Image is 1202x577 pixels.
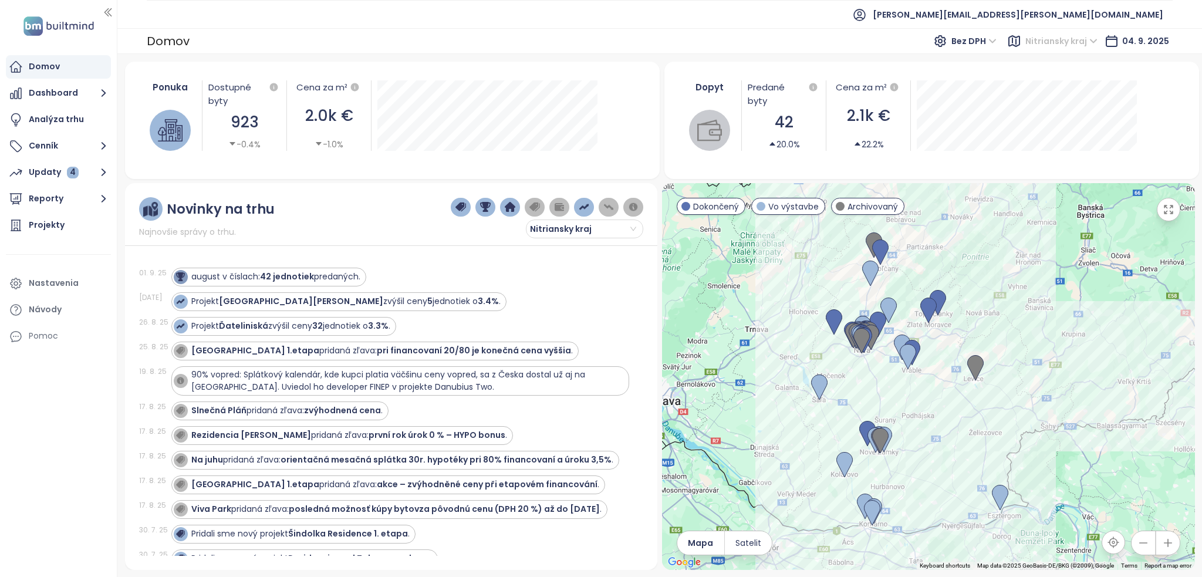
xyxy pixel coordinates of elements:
[748,80,820,107] div: Predané byty
[191,295,501,308] div: Projekt zvýšil ceny jednotiek o .
[139,525,168,535] div: 30. 7. 25
[579,202,589,212] img: price-increases.png
[139,268,168,278] div: 01. 9. 25
[191,552,432,565] div: Pridali sme nový projekt .
[139,342,168,352] div: 25. 8. 25
[167,202,275,217] div: Novinky na trhu
[293,104,365,128] div: 2.0k €
[191,528,410,540] div: Pridali sme nový projekt .
[288,552,430,564] strong: Rezidencia pod Zoborom - domy
[139,500,168,511] div: 17. 8. 25
[29,59,60,74] div: Domov
[289,503,600,515] strong: posledná možnosť kúpy bytovza pôvodnú cenu (DPH 20 %) až do [DATE]
[684,80,736,94] div: Dopyt
[848,200,898,213] span: Archivovaný
[145,80,197,94] div: Ponuka
[20,14,97,38] img: logo
[191,404,247,416] strong: Slnečná Pláň
[832,104,904,128] div: 2.1k €
[725,531,772,555] button: Satelit
[176,272,184,281] img: icon
[951,32,997,50] span: Bez DPH
[873,1,1163,29] span: [PERSON_NAME][EMAIL_ADDRESS][PERSON_NAME][DOMAIN_NAME]
[176,297,184,305] img: icon
[176,455,184,464] img: icon
[677,531,724,555] button: Mapa
[176,346,184,355] img: icon
[208,80,281,107] div: Dostupné byty
[665,555,704,570] a: Open this area in Google Maps (opens a new window)
[6,298,111,322] a: Návody
[665,555,704,570] img: Google
[455,202,466,212] img: price-tag-dark-blue.png
[260,271,314,282] strong: 42 jednotiek
[139,225,236,238] span: Najnovšie správy o trhu.
[368,320,389,332] strong: 3.3%
[176,431,184,439] img: icon
[208,110,281,134] div: 923
[191,503,602,515] div: pridaná zľava: .
[29,329,58,343] div: Pomoc
[139,549,168,560] div: 30. 7. 25
[768,140,776,148] span: caret-up
[853,140,862,148] span: caret-up
[191,454,223,465] strong: Na juhu
[228,138,261,151] div: -0.4%
[29,276,79,291] div: Nastavenia
[377,345,571,356] strong: pri financovaní 20/80 je konečná cena vyššia
[147,31,190,52] div: Domov
[288,528,408,539] strong: Šindolka Residence 1. etapa
[29,302,62,317] div: Návody
[191,271,360,283] div: august v číslach: predaných.
[427,295,433,307] strong: 5
[191,429,507,441] div: pridaná zľava: .
[191,454,613,466] div: pridaná zľava: .
[176,376,184,384] img: icon
[29,218,65,232] div: Projekty
[191,320,390,332] div: Projekt zvýšil ceny jednotiek o .
[735,536,761,549] span: Satelit
[139,451,168,461] div: 17. 8. 25
[139,475,168,486] div: 17. 8. 25
[628,202,639,212] img: information-circle.png
[6,272,111,295] a: Nastavenia
[554,202,565,212] img: wallet-dark-grey.png
[176,322,184,330] img: icon
[191,429,311,441] strong: Rezidencia [PERSON_NAME]
[219,320,268,332] strong: Ďateliniská
[143,202,158,217] img: ruler
[139,292,168,303] div: [DATE]
[603,202,614,212] img: price-decreases.png
[191,478,319,490] strong: [GEOGRAPHIC_DATA] 1.etapa
[505,202,515,212] img: home-dark-blue.png
[29,165,79,180] div: Updaty
[832,80,904,95] div: Cena za m²
[176,406,184,414] img: icon
[29,112,84,127] div: Analýza trhu
[228,140,237,148] span: caret-down
[1144,562,1191,569] a: Report a map error
[176,529,184,538] img: icon
[478,295,499,307] strong: 3.4%
[139,401,168,412] div: 17. 8. 25
[853,138,884,151] div: 22.2%
[315,140,323,148] span: caret-down
[768,200,819,213] span: Vo výstavbe
[1025,32,1098,50] span: Nitriansky kraj
[191,345,573,357] div: pridaná zľava: .
[768,138,800,151] div: 20.0%
[1121,562,1137,569] a: Terms (opens in new tab)
[748,110,820,134] div: 42
[176,480,184,488] img: icon
[6,82,111,105] button: Dashboard
[67,167,79,178] div: 4
[139,366,168,377] div: 19. 8. 25
[219,295,383,307] strong: [GEOGRAPHIC_DATA][PERSON_NAME]
[6,134,111,158] button: Cenník
[312,320,323,332] strong: 32
[530,220,636,238] span: Nitriansky kraj
[693,200,739,213] span: Dokončený
[281,454,612,465] strong: orientačná mesačná splátka 30r. hypotéky pri 80% financovaní a úroku 3,5%
[6,187,111,211] button: Reporty
[176,505,184,513] img: icon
